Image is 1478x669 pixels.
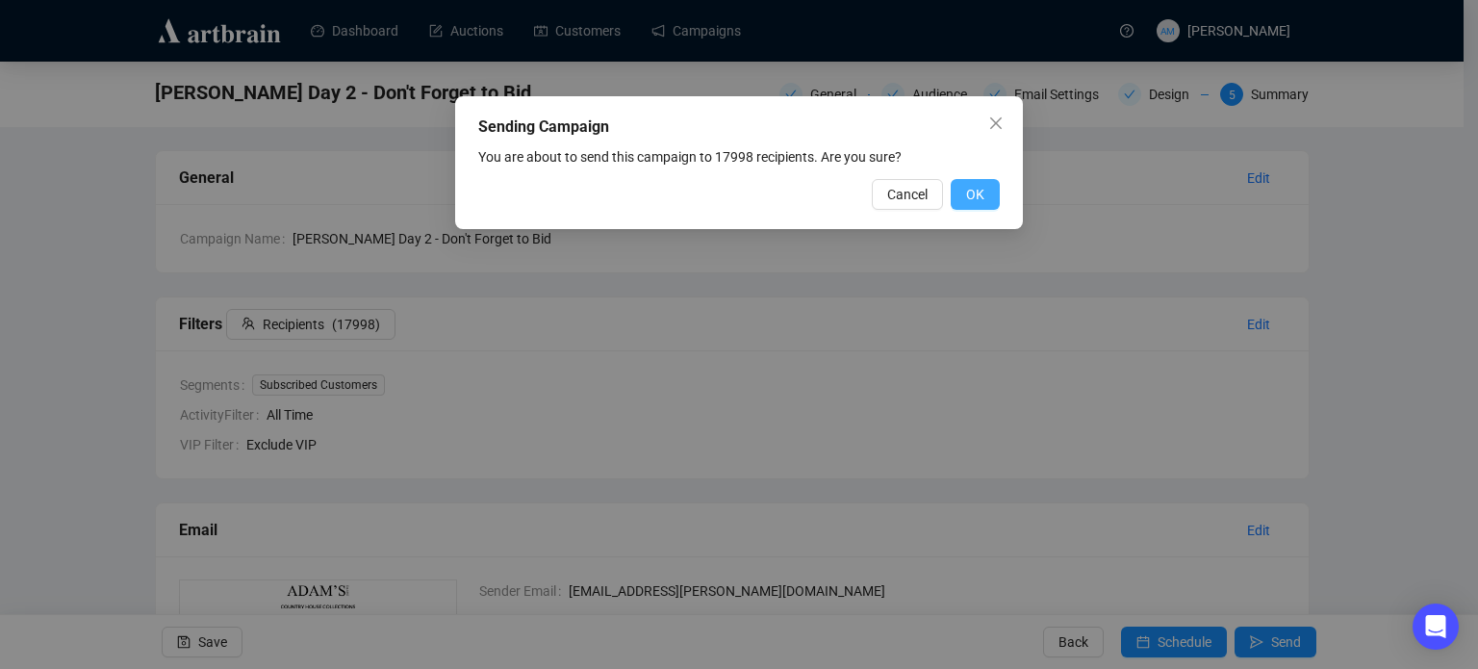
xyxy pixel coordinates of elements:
div: Open Intercom Messenger [1413,604,1459,650]
button: OK [951,179,1000,210]
span: close [988,116,1004,131]
button: Close [981,108,1011,139]
div: Sending Campaign [478,116,1000,139]
span: Cancel [887,184,928,205]
div: You are about to send this campaign to 17998 recipients. Are you sure? [478,146,1000,167]
span: OK [966,184,984,205]
button: Cancel [872,179,943,210]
